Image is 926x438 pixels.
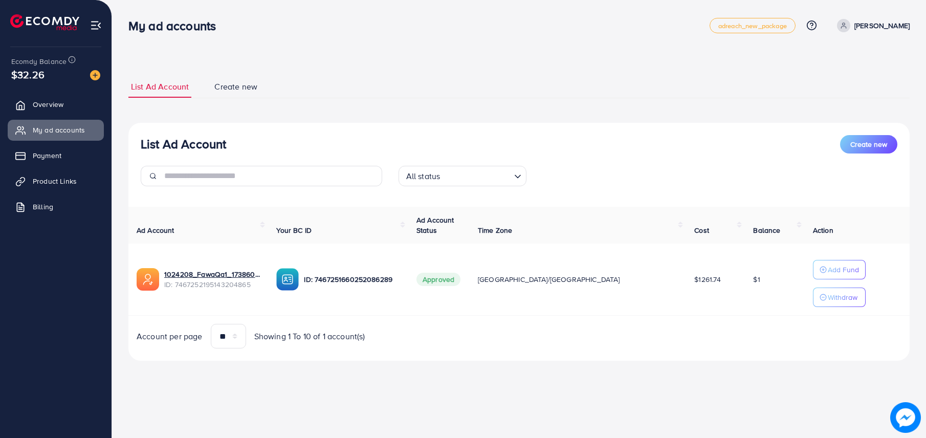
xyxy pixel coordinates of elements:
[8,120,104,140] a: My ad accounts
[416,273,460,286] span: Approved
[478,274,620,284] span: [GEOGRAPHIC_DATA]/[GEOGRAPHIC_DATA]
[304,273,400,286] p: ID: 7467251660252086289
[11,56,67,67] span: Ecomdy Balance
[404,169,443,184] span: All status
[137,331,203,342] span: Account per page
[753,274,760,284] span: $1
[33,202,53,212] span: Billing
[33,99,63,109] span: Overview
[694,225,709,235] span: Cost
[890,402,921,433] img: image
[90,70,100,80] img: image
[828,264,859,276] p: Add Fund
[850,139,887,149] span: Create new
[478,225,512,235] span: Time Zone
[8,196,104,217] a: Billing
[33,176,77,186] span: Product Links
[128,18,224,33] h3: My ad accounts
[813,288,866,307] button: Withdraw
[137,225,174,235] span: Ad Account
[8,94,104,115] a: Overview
[276,268,299,291] img: ic-ba-acc.ded83a64.svg
[141,137,226,151] h3: List Ad Account
[164,269,260,279] a: 1024208_FawaQa1_1738605147168
[753,225,780,235] span: Balance
[813,225,833,235] span: Action
[399,166,526,186] div: Search for option
[718,23,787,29] span: adreach_new_package
[276,225,312,235] span: Your BC ID
[813,260,866,279] button: Add Fund
[10,14,79,30] img: logo
[131,81,189,93] span: List Ad Account
[137,268,159,291] img: ic-ads-acc.e4c84228.svg
[840,135,897,154] button: Create new
[164,269,260,290] div: <span class='underline'>1024208_FawaQa1_1738605147168</span></br>7467252195143204865
[11,67,45,82] span: $32.26
[33,150,61,161] span: Payment
[828,291,857,303] p: Withdraw
[8,171,104,191] a: Product Links
[214,81,257,93] span: Create new
[443,167,510,184] input: Search for option
[710,18,796,33] a: adreach_new_package
[90,19,102,31] img: menu
[416,215,454,235] span: Ad Account Status
[8,145,104,166] a: Payment
[694,274,721,284] span: $1261.74
[33,125,85,135] span: My ad accounts
[854,19,910,32] p: [PERSON_NAME]
[164,279,260,290] span: ID: 7467252195143204865
[254,331,365,342] span: Showing 1 To 10 of 1 account(s)
[833,19,910,32] a: [PERSON_NAME]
